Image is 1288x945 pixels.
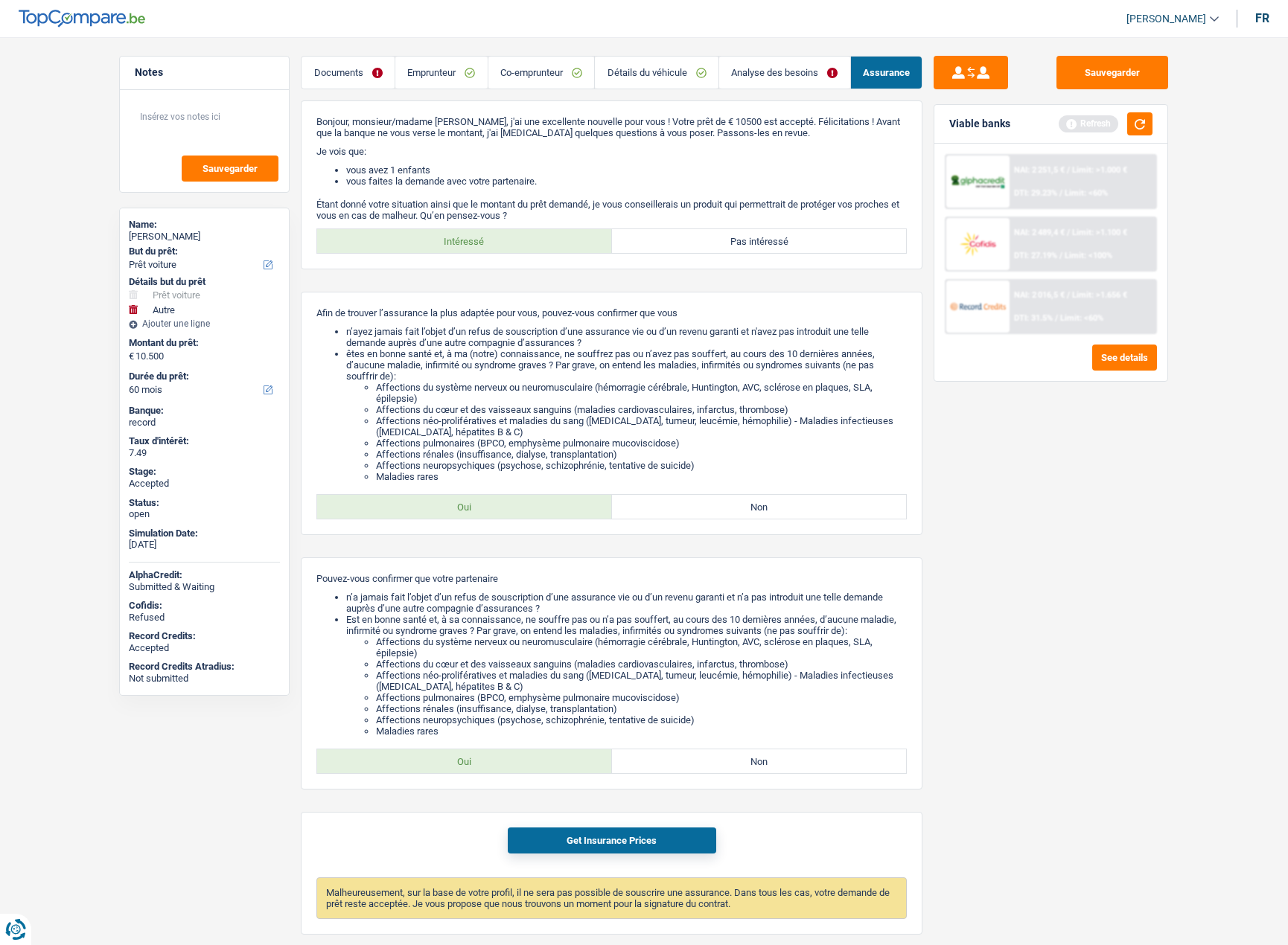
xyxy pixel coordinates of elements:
[129,246,277,257] label: But du prêt:
[203,164,258,173] span: Sauvegarder
[346,592,907,614] li: n’a jamais fait l’objet d’un refus de souscription d’une assurance vie ou d’un revenu garanti et ...
[1059,115,1118,132] div: Refresh
[719,57,850,89] a: Analyse des besoins
[135,66,274,79] h5: Notes
[595,57,718,89] a: Détails du véhicule
[129,661,280,673] div: Record Credits Atradius:
[317,749,612,773] label: Oui
[129,447,280,459] div: 7.49
[316,146,907,157] p: Je vois que:
[129,466,280,478] div: Stage:
[129,600,280,612] div: Cofidis:
[376,714,907,725] li: Affections neuropsychiques (psychose, schizophrénie, tentative de suicide)
[129,371,277,382] label: Durée du prêt:
[376,449,907,460] li: Affections rénales (insuffisance, dialyse, transplantation)
[129,612,280,624] div: Refused
[316,199,907,221] p: Étant donné votre situation ainsi que le montant du prêt demandé, je vous conseillerais un produi...
[1014,165,1065,175] span: NAI: 2 251,5 €
[851,57,922,89] a: Assurance
[129,405,280,417] div: Banque:
[129,337,277,349] label: Montant du prêt:
[1056,56,1168,89] button: Sauvegarder
[376,460,907,471] li: Affections neuropsychiques (psychose, schizophrénie, tentative de suicide)
[346,348,907,482] li: êtes en bonne santé et, à ma (notre) connaissance, ne souffrez pas ou n’avez pas souffert, au cou...
[129,508,280,520] div: open
[1014,188,1057,198] span: DTI: 29.23%
[488,57,595,89] a: Co-emprunteur
[182,156,278,182] button: Sauvegarder
[317,229,612,253] label: Intéressé
[129,581,280,593] div: Submitted & Waiting
[376,404,907,415] li: Affections du cœur et des vaisseaux sanguins (maladies cardiovasculaires, infarctus, thrombose)
[346,164,907,176] li: vous avez 1 enfants
[129,497,280,509] div: Status:
[129,231,280,243] div: [PERSON_NAME]
[1092,345,1157,371] button: See details
[129,630,280,642] div: Record Credits:
[376,636,907,659] li: Affections du système nerveux ou neuromusculaire (hémorragie cérébrale, Huntington, AVC, sclérose...
[129,642,280,654] div: Accepted
[1059,251,1062,260] span: /
[376,471,907,482] li: Maladies rares
[1014,228,1065,237] span: NAI: 2 489,4 €
[1115,7,1219,31] a: [PERSON_NAME]
[317,495,612,519] label: Oui
[1065,251,1112,260] span: Limit: <100%
[129,350,134,362] span: €
[395,57,488,89] a: Emprunteur
[302,57,395,89] a: Documents
[1067,290,1070,300] span: /
[1014,290,1065,300] span: NAI: 2 016,5 €
[376,415,907,438] li: Affections néo-prolifératives et maladies du sang ([MEDICAL_DATA], tumeur, leucémie, hémophilie) ...
[129,318,280,329] div: Ajouter une ligne
[346,326,907,348] li: n’ayez jamais fait l’objet d’un refus de souscription d’une assurance vie ou d’un revenu garanti ...
[129,435,280,447] div: Taux d'intérêt:
[1126,13,1206,25] span: [PERSON_NAME]
[376,438,907,449] li: Affections pulmonaires (BPCO, emphysème pulmonaire mucoviscidose)
[346,176,907,187] li: vous faites la demande avec votre partenaire.
[1055,313,1058,323] span: /
[376,382,907,404] li: Affections du système nerveux ou neuromusculaire (hémorragie cérébrale, Huntington, AVC, sclérose...
[316,307,907,318] p: Afin de trouver l’assurance la plus adaptée pour vous, pouvez-vous confirmer que vous
[1014,313,1053,323] span: DTI: 31.5%
[1255,11,1269,25] div: fr
[949,118,1010,130] div: Viable banks
[316,877,907,919] div: Malheureusement, sur la base de votre profil, il ne sera pas possible de souscrire une assurance....
[129,539,280,551] div: [DATE]
[1014,251,1057,260] span: DTI: 27.19%
[950,292,1005,320] img: Record Credits
[1067,165,1070,175] span: /
[612,229,907,253] label: Pas intéressé
[376,670,907,692] li: Affections néo-prolifératives et maladies du sang ([MEDICAL_DATA], tumeur, leucémie, hémophilie) ...
[346,614,907,737] li: Est en bonne santé et, à sa connaissance, ne souffre pas ou n’a pas souffert, au cours des 10 der...
[129,528,280,539] div: Simulation Date:
[376,692,907,703] li: Affections pulmonaires (BPCO, emphysème pulmonaire mucoviscidose)
[376,703,907,714] li: Affections rénales (insuffisance, dialyse, transplantation)
[316,573,907,584] p: Pouvez-vous confirmer que votre partenaire
[376,659,907,670] li: Affections du cœur et des vaisseaux sanguins (maladies cardiovasculaires, infarctus, thrombose)
[1072,165,1127,175] span: Limit: >1.000 €
[19,10,145,28] img: TopCompare Logo
[1067,228,1070,237] span: /
[508,827,716,853] button: Get Insurance Prices
[129,417,280,429] div: record
[950,173,1005,190] img: AlphaCredit
[1072,290,1127,300] span: Limit: >1.656 €
[1060,313,1103,323] span: Limit: <60%
[129,478,280,490] div: Accepted
[1065,188,1108,198] span: Limit: <60%
[1059,188,1062,198] span: /
[950,230,1005,257] img: Cofidis
[1072,228,1127,237] span: Limit: >1.100 €
[129,673,280,685] div: Not submitted
[129,276,280,288] div: Détails but du prêt
[376,725,907,737] li: Maladies rares
[316,116,907,138] p: Bonjour, monsieur/madame [PERSON_NAME], j'ai une excellente nouvelle pour vous ! Votre prêt de € ...
[129,569,280,581] div: AlphaCredit:
[612,749,907,773] label: Non
[612,495,907,519] label: Non
[129,219,280,231] div: Name:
